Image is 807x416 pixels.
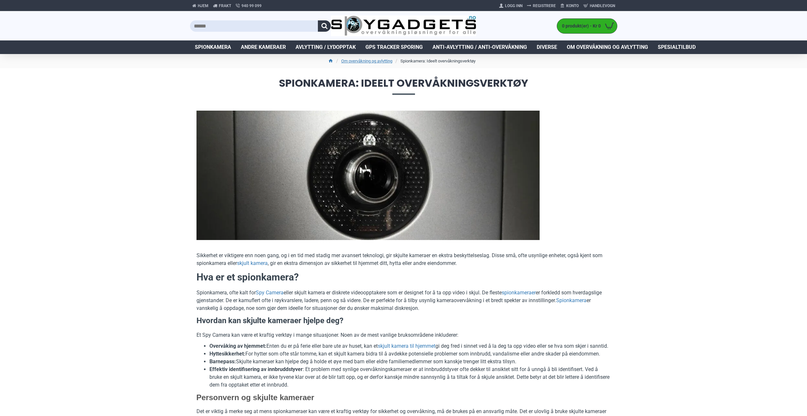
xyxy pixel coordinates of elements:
[209,351,245,357] strong: Hyttesikkerhet:
[566,3,579,9] span: Konto
[196,331,611,339] p: Et Spy Camera kan være et kraftig verktøy i mange situasjoner. Noen av de mest vanlige bruksområd...
[378,342,435,350] a: skjult kamera til hjemmet
[196,316,343,325] strong: Hvordan kan skjulte kameraer hjelpe deg?
[658,43,696,51] span: Spesialtilbud
[196,393,314,402] strong: Personvern og skjulte kameraer
[497,1,525,11] a: Logg Inn
[241,43,286,51] span: Andre kameraer
[432,43,527,51] span: Anti-avlytting / Anti-overvåkning
[567,43,648,51] span: Om overvåkning og avlytting
[533,3,556,9] span: Registrere
[209,350,611,358] li: For hytter som ofte står tomme, kan et skjult kamera bidra til å avdekke potensielle problemer so...
[256,289,284,297] a: Spy Camera
[195,43,231,51] span: Spionkamera
[537,43,557,51] span: Diverse
[590,3,615,9] span: Handlevogn
[209,358,611,366] li: Skjulte kameraer kan hjelpe deg å holde et øye med barn eller eldre familiemedlemmer som kanskje ...
[581,1,617,11] a: Handlevogn
[557,19,617,33] a: 0 produkt(er) - Kr 0
[653,40,701,54] a: Spesialtilbud
[209,366,303,372] strong: Effektiv identifisering av innbruddstyver
[361,40,428,54] a: GPS Tracker Sporing
[562,40,653,54] a: Om overvåkning og avlytting
[198,3,208,9] span: Hjem
[525,1,558,11] a: Registrere
[190,78,617,94] span: Spionkamera: Ideelt overvåkningsverktøy
[196,271,299,283] strong: Hva er et spionkamera?
[502,289,536,297] a: spionkameraer
[209,342,611,350] li: Enten du er på ferie eller bare ute av huset, kan et gi deg fred i sinnet ved å la deg ta opp vid...
[331,16,476,37] img: SpyGadgets.no
[209,343,266,349] strong: Overvåking av hjemmet:
[532,40,562,54] a: Diverse
[505,3,522,9] span: Logg Inn
[196,111,540,240] img: Spionkamera: Ideelt overvåkningsverktøy
[365,43,423,51] span: GPS Tracker Sporing
[428,40,532,54] a: Anti-avlytting / Anti-overvåkning
[556,297,587,304] a: Spionkamera
[219,3,231,9] span: Frakt
[341,58,392,64] a: Om overvåkning og avlytting
[296,43,356,51] span: Avlytting / Lydopptak
[557,23,602,29] span: 0 produkt(er) - Kr 0
[190,40,236,54] a: Spionkamera
[209,366,611,389] li: : Et problem med synlige overvåkningskameraer er at innbruddstyver ofte dekker til ansiktet sitt ...
[241,3,262,9] span: 940 99 099
[558,1,581,11] a: Konto
[196,252,611,267] p: Sikkerhet er viktigere enn noen gang, og i en tid med stadig mer avansert teknologi, gir skjulte ...
[291,40,361,54] a: Avlytting / Lydopptak
[209,358,236,365] strong: Barnepass:
[196,289,611,312] p: Spionkamera, ofte kalt for eller skjult kamera er diskrete videoopptakere som er designet for å t...
[236,40,291,54] a: Andre kameraer
[237,259,268,267] a: skjult kamera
